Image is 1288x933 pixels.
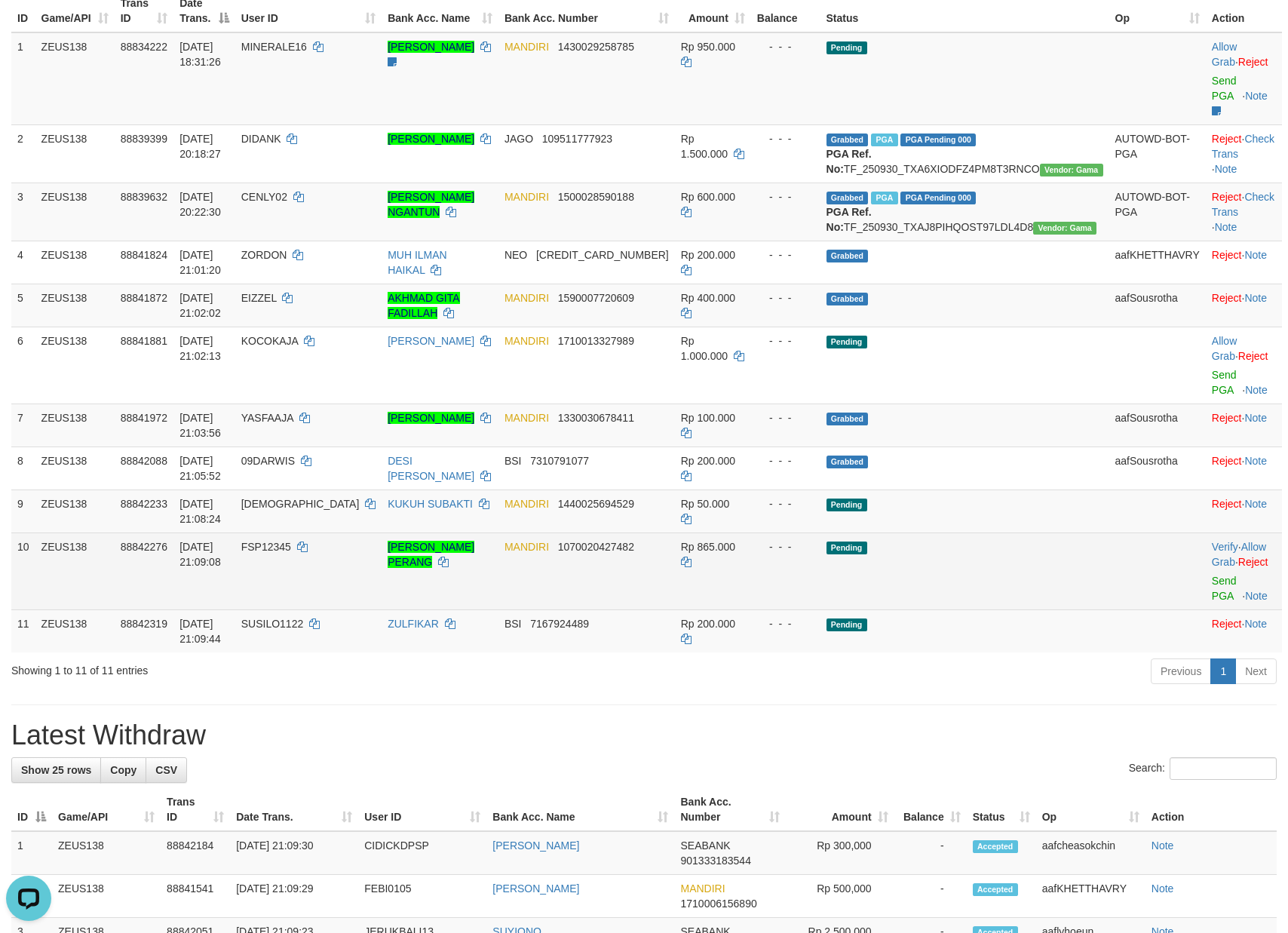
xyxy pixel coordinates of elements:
a: Allow Grab [1212,541,1266,568]
span: Accepted [973,840,1018,853]
td: ZEUS138 [35,447,115,490]
span: 88841872 [121,292,167,304]
a: Reject [1212,455,1242,467]
span: MANDIRI [504,498,549,510]
span: Copy 7167924489 to clipboard [530,618,589,630]
a: Note [1244,249,1267,261]
td: 88842184 [161,831,230,875]
a: Note [1244,618,1267,630]
a: Reject [1212,618,1242,630]
a: Reject [1238,556,1268,568]
a: [PERSON_NAME] PERANG [388,541,474,568]
div: - - - [757,410,814,425]
label: Search: [1129,757,1277,780]
a: Previous [1151,658,1211,684]
a: Next [1235,658,1277,684]
td: 1 [11,32,35,125]
span: Rp 600.000 [681,191,735,203]
a: Reject [1238,56,1268,68]
span: Marked by aafchomsokheang [871,134,897,146]
span: DIDANK [241,133,281,145]
div: - - - [757,453,814,468]
th: Op: activate to sort column ascending [1036,788,1145,831]
td: · [1206,32,1282,125]
td: · [1206,490,1282,532]
span: [DEMOGRAPHIC_DATA] [241,498,360,510]
a: Check Trans [1212,191,1274,218]
td: ZEUS138 [52,875,161,918]
td: · [1206,327,1282,404]
a: Note [1244,412,1267,424]
span: Copy 1440025694529 to clipboard [558,498,634,510]
span: BSI [504,455,522,467]
th: Date Trans.: activate to sort column ascending [230,788,358,831]
div: Showing 1 to 11 of 11 entries [11,657,526,678]
span: [DATE] 21:01:20 [179,249,221,276]
td: ZEUS138 [35,124,115,183]
span: [DATE] 18:31:26 [179,41,221,68]
span: Copy 901333183544 to clipboard [680,855,750,867]
th: Trans ID: activate to sort column ascending [161,788,230,831]
a: [PERSON_NAME] [388,335,474,347]
td: aafSousrotha [1109,284,1206,327]
span: 88842233 [121,498,167,510]
td: ZEUS138 [35,609,115,652]
td: ZEUS138 [52,831,161,875]
td: 88841541 [161,875,230,918]
td: [DATE] 21:09:30 [230,831,358,875]
span: · [1212,335,1238,362]
td: ZEUS138 [35,327,115,404]
span: MANDIRI [504,191,549,203]
td: ZEUS138 [35,32,115,125]
span: [DATE] 21:09:08 [179,541,221,568]
span: Rp 1.500.000 [681,133,728,160]
span: SUSILO1122 [241,618,304,630]
td: 2 [11,124,35,183]
span: · [1212,541,1266,568]
td: CIDICKDPSP [358,831,486,875]
a: Note [1245,590,1268,602]
span: Marked by aafchomsokheang [871,192,897,204]
span: Rp 1.000.000 [681,335,728,362]
span: Pending [826,41,867,54]
span: Grabbed [826,250,869,262]
button: Open LiveChat chat widget [6,6,51,51]
span: Show 25 rows [21,764,91,776]
td: 10 [11,532,35,609]
th: Status: activate to sort column ascending [967,788,1036,831]
a: Note [1152,839,1174,852]
span: [DATE] 21:05:52 [179,455,221,482]
span: Grabbed [826,192,869,204]
a: DESI [PERSON_NAME] [388,455,474,482]
th: User ID: activate to sort column ascending [358,788,486,831]
td: ZEUS138 [35,490,115,532]
span: 88839632 [121,191,167,203]
div: - - - [757,616,814,631]
span: 88834222 [121,41,167,53]
td: Rp 300,000 [786,831,894,875]
td: aafSousrotha [1109,447,1206,490]
span: [DATE] 21:09:44 [179,618,221,645]
span: Vendor URL: https://trx31.1velocity.biz [1040,164,1103,176]
td: · · [1206,532,1282,609]
b: PGA Ref. No: [826,206,872,233]
a: Note [1215,163,1237,175]
span: Rp 200.000 [681,249,735,261]
a: Allow Grab [1212,335,1237,362]
td: ZEUS138 [35,404,115,447]
td: 6 [11,327,35,404]
td: 3 [11,183,35,241]
span: FSP12345 [241,541,291,553]
td: 8 [11,447,35,490]
span: 88842319 [121,618,167,630]
td: · [1206,447,1282,490]
a: Note [1152,882,1174,895]
span: Grabbed [826,293,869,305]
span: [DATE] 21:08:24 [179,498,221,525]
span: 88841972 [121,412,167,424]
td: - [894,875,967,918]
td: Rp 500,000 [786,875,894,918]
a: Reject [1212,191,1242,203]
span: Pending [826,499,867,511]
td: TF_250930_TXAJ8PIHQOST97LDL4D8 [820,183,1109,241]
